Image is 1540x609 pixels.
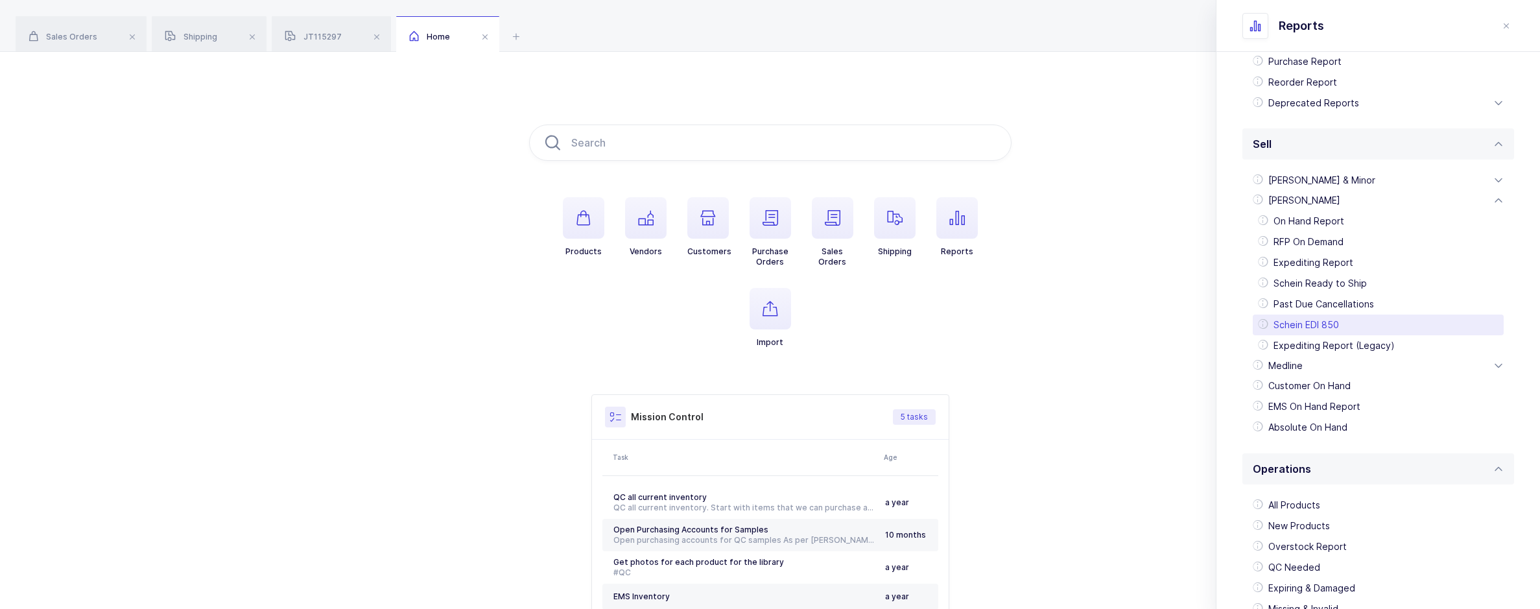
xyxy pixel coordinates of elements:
button: Customers [687,197,731,257]
h3: Mission Control [631,411,704,424]
div: New Products [1248,516,1509,536]
span: a year [885,562,909,572]
span: Shipping [165,32,217,42]
button: close drawer [1499,18,1514,34]
span: Open Purchasing Accounts for Samples [613,525,768,534]
span: a year [885,497,909,507]
span: Reports [1279,18,1324,34]
div: [PERSON_NAME] & Minor [1248,170,1509,191]
div: QC Needed [1248,557,1509,578]
div: Overstock Report [1248,536,1509,557]
div: Sell [1242,160,1514,448]
div: RFP On Demand [1253,232,1504,252]
div: Expiring & Damaged [1248,578,1509,599]
div: Operations [1242,453,1514,484]
div: Expediting Report [1253,252,1504,273]
button: PurchaseOrders [750,197,791,267]
div: All Products [1248,495,1509,516]
span: QC all current inventory [613,492,707,502]
button: Import [750,288,791,348]
div: Open purchasing accounts for QC samples As per [PERSON_NAME], we had an account with [PERSON_NAME... [613,535,875,545]
button: SalesOrders [812,197,853,267]
div: Customer On Hand [1248,376,1509,396]
div: Task [613,452,876,462]
div: Reorder Report [1248,72,1509,93]
div: Expediting Report (Legacy) [1253,335,1504,356]
div: EMS On Hand Report [1248,396,1509,417]
span: a year [885,591,909,601]
span: JT115297 [285,32,342,42]
div: Schein Ready to Ship [1253,273,1504,294]
button: Products [563,197,604,257]
div: #QC [613,567,875,578]
div: Schein EDI 850 [1253,315,1504,335]
div: Purchase Report [1248,51,1509,72]
span: 10 months [885,530,926,540]
div: QC all current inventory. Start with items that we can purchase a sample from Schein. #[GEOGRAPHI... [613,503,875,513]
div: Absolute On Hand [1248,417,1509,438]
div: Deprecated Reports [1248,93,1509,113]
div: Past Due Cancellations [1253,294,1504,315]
span: Sales Orders [29,32,97,42]
button: Vendors [625,197,667,257]
div: Sell [1242,128,1514,160]
span: EMS Inventory [613,591,670,601]
div: Medline [1248,355,1509,376]
div: On Hand Report [1253,211,1504,232]
button: Shipping [874,197,916,257]
div: [PERSON_NAME] [1248,190,1509,211]
span: 5 tasks [901,412,928,422]
div: [PERSON_NAME] [1248,211,1509,356]
span: Home [409,32,450,42]
input: Search [529,125,1012,161]
button: Reports [936,197,978,257]
span: Get photos for each product for the library [613,557,784,567]
div: Age [884,452,934,462]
